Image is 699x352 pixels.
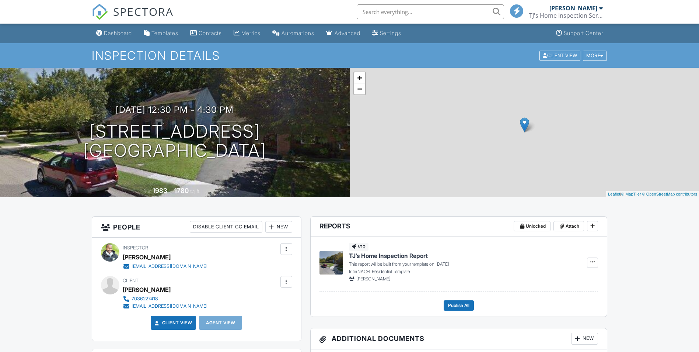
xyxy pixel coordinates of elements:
[282,30,314,36] div: Automations
[132,303,207,309] div: [EMAIL_ADDRESS][DOMAIN_NAME]
[357,4,504,19] input: Search everything...
[153,187,167,194] div: 1983
[123,263,207,270] a: [EMAIL_ADDRESS][DOMAIN_NAME]
[123,295,207,303] a: 7036227418
[369,27,404,40] a: Settings
[123,245,148,251] span: Inspector
[323,27,363,40] a: Advanced
[132,296,158,302] div: 7036227418
[123,303,207,310] a: [EMAIL_ADDRESS][DOMAIN_NAME]
[132,263,207,269] div: [EMAIL_ADDRESS][DOMAIN_NAME]
[231,27,263,40] a: Metrics
[642,192,697,196] a: © OpenStreetMap contributors
[83,122,266,161] h1: [STREET_ADDRESS] [GEOGRAPHIC_DATA]
[92,49,608,62] h1: Inspection Details
[553,27,606,40] a: Support Center
[621,192,641,196] a: © MapTiler
[380,30,401,36] div: Settings
[335,30,360,36] div: Advanced
[354,83,365,94] a: Zoom out
[265,221,292,233] div: New
[151,30,178,36] div: Templates
[113,4,174,19] span: SPECTORA
[190,221,262,233] div: Disable Client CC Email
[354,72,365,83] a: Zoom in
[190,189,200,194] span: sq. ft.
[241,30,261,36] div: Metrics
[269,27,317,40] a: Automations (Basic)
[92,217,301,238] h3: People
[583,51,607,61] div: More
[564,30,603,36] div: Support Center
[539,51,580,61] div: Client View
[123,278,139,283] span: Client
[92,10,174,25] a: SPECTORA
[529,12,603,19] div: TJ's Home Inspection Service
[93,27,135,40] a: Dashboard
[311,328,607,349] h3: Additional Documents
[199,30,222,36] div: Contacts
[187,27,225,40] a: Contacts
[153,319,192,327] a: Client View
[549,4,597,12] div: [PERSON_NAME]
[571,333,598,345] div: New
[116,105,234,115] h3: [DATE] 12:30 pm - 4:30 pm
[608,192,620,196] a: Leaflet
[174,187,189,194] div: 1780
[141,27,181,40] a: Templates
[539,52,582,58] a: Client View
[606,191,699,197] div: |
[92,4,108,20] img: The Best Home Inspection Software - Spectora
[123,284,171,295] div: [PERSON_NAME]
[123,252,171,263] div: [PERSON_NAME]
[104,30,132,36] div: Dashboard
[143,189,151,194] span: Built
